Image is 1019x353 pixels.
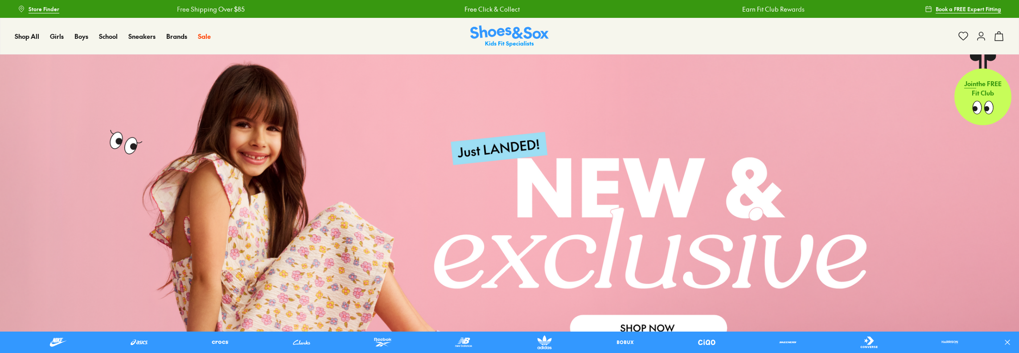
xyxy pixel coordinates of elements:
[954,72,1011,105] p: the FREE Fit Club
[99,32,118,41] a: School
[198,32,211,41] a: Sale
[954,54,1011,125] a: Jointhe FREE Fit Club
[964,79,976,88] span: Join
[74,32,88,41] a: Boys
[177,4,245,14] a: Free Shipping Over $85
[470,25,549,47] a: Shoes & Sox
[18,1,59,17] a: Store Finder
[128,32,156,41] a: Sneakers
[50,32,64,41] a: Girls
[166,32,187,41] a: Brands
[464,4,520,14] a: Free Click & Collect
[936,5,1001,13] span: Book a FREE Expert Fitting
[925,1,1001,17] a: Book a FREE Expert Fitting
[15,32,39,41] a: Shop All
[29,5,59,13] span: Store Finder
[742,4,805,14] a: Earn Fit Club Rewards
[470,25,549,47] img: SNS_Logo_Responsive.svg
